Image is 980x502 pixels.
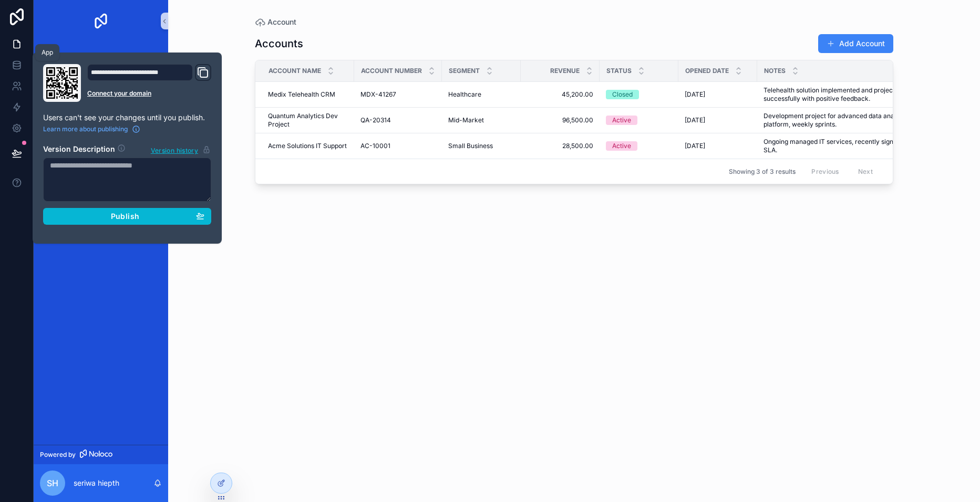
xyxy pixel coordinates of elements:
a: [DATE] [685,90,751,99]
a: Healthcare [448,90,514,99]
a: App Setup [40,49,162,68]
div: App [42,48,53,57]
a: [DATE] [685,116,751,124]
span: Powered by [40,451,76,459]
a: Connect your domain [87,89,211,98]
div: Active [612,116,631,125]
a: Small Business [448,142,514,150]
span: [DATE] [685,116,705,124]
h2: Version Description [43,144,115,155]
p: seriwa hiepth [74,478,119,488]
a: Powered by [34,445,168,464]
span: Status [606,67,632,75]
a: Medix Telehealth CRM [268,90,348,99]
a: Learn more about publishing [43,125,140,133]
button: Version history [150,144,211,155]
span: Version history [151,144,198,155]
span: Notes [764,67,786,75]
div: scrollable content [34,42,168,229]
img: App logo [92,13,109,29]
a: Development project for advanced data analytics platform, weekly sprints. [764,112,923,129]
span: [DATE] [685,142,705,150]
span: sh [47,477,58,489]
span: Small Business [448,142,493,150]
a: Closed [606,90,672,99]
h1: Accounts [255,36,303,51]
a: Mid-Market [448,116,514,124]
span: MDX-41267 [360,90,396,99]
span: AC-10001 [360,142,390,150]
span: Revenue [550,67,580,75]
a: Acme Solutions IT Support [268,142,348,150]
span: Segment [449,67,480,75]
a: [DATE] [685,142,751,150]
a: 28,500.00 [527,142,593,150]
a: QA-20314 [360,116,436,124]
div: Domain and Custom Link [87,64,211,102]
a: Active [606,116,672,125]
a: Account [255,17,296,27]
span: Account [267,17,296,27]
span: Account Name [269,67,321,75]
a: Telehealth solution implemented and project closed successfully with positive feedback. [764,86,923,103]
p: Users can't see your changes until you publish. [43,112,211,123]
span: [DATE] [685,90,705,99]
a: Active [606,141,672,151]
span: Opened Date [685,67,729,75]
span: Medix Telehealth CRM [268,90,335,99]
button: Publish [43,208,211,225]
span: QA-20314 [360,116,391,124]
a: MDX-41267 [360,90,436,99]
span: Mid-Market [448,116,484,124]
a: Ongoing managed IT services, recently signed new SLA. [764,138,923,154]
a: AC-10001 [360,142,436,150]
span: Showing 3 of 3 results [729,168,796,176]
span: Publish [111,212,139,221]
a: 45,200.00 [527,90,593,99]
span: Account Number [361,67,422,75]
span: Learn more about publishing [43,125,128,133]
div: Closed [612,90,633,99]
button: Add Account [818,34,893,53]
a: Quantum Analytics Dev Project [268,112,348,129]
span: Healthcare [448,90,481,99]
span: Acme Solutions IT Support [268,142,347,150]
a: 96,500.00 [527,116,593,124]
div: Active [612,141,631,151]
